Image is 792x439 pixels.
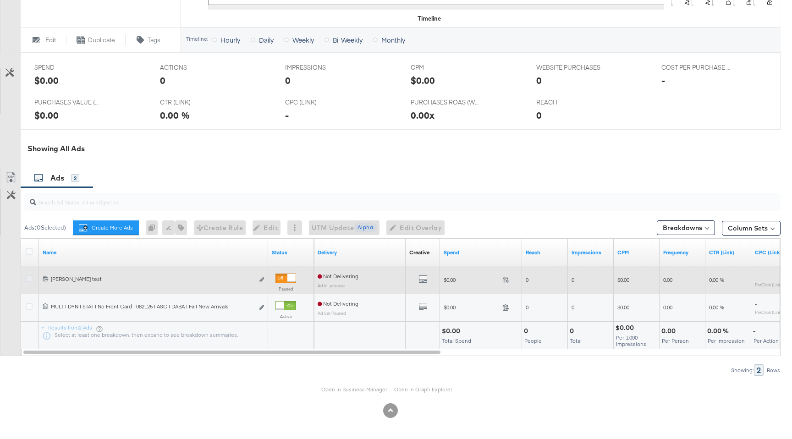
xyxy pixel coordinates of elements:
[755,309,782,315] sub: Per Click (Link)
[71,174,79,182] div: 2
[657,220,715,235] button: Breakdowns
[318,310,346,316] sub: Ad Set Paused
[661,74,665,87] div: -
[160,109,190,122] div: 0.00 %
[661,327,678,335] div: 0.00
[50,173,64,182] span: Ads
[524,327,531,335] div: 0
[617,249,656,256] a: The average cost you've paid to have 1,000 impressions of your ad.
[526,276,528,283] span: 0
[160,63,229,72] span: ACTIONS
[43,249,264,256] a: Ad Name.
[536,74,542,87] div: 0
[318,283,346,288] sub: Ad In_process
[444,304,499,311] span: $0.00
[663,276,672,283] span: 0.00
[755,282,782,287] sub: Per Click (Link)
[45,36,56,44] span: Edit
[526,304,528,311] span: 0
[409,249,429,256] a: Shows the creative associated with your ad.
[616,324,637,332] div: $0.00
[754,364,764,376] div: 2
[285,63,354,72] span: IMPRESSIONS
[572,276,574,283] span: 0
[572,249,610,256] a: The number of times your ad was served. On mobile apps an ad is counted as served the first time ...
[409,249,429,256] div: Creative
[27,143,781,154] div: Showing All Ads
[442,327,463,335] div: $0.00
[318,273,358,280] span: Not Delivering
[381,35,405,44] span: Monthly
[444,276,499,283] span: $0.00
[318,249,402,256] a: Reflects the ability of your Ad to achieve delivery.
[318,300,358,307] span: Not Delivering
[88,36,115,44] span: Duplicate
[617,276,629,283] span: $0.00
[272,249,310,256] a: Shows the current state of your Ad.
[526,249,564,256] a: The number of people your ad was served to.
[394,386,452,393] a: Open in Graph Explorer
[663,304,672,311] span: 0.00
[411,74,435,87] div: $0.00
[36,189,712,207] input: Search Ad Name, ID or Objective
[536,98,605,107] span: REACH
[524,337,542,344] span: People
[321,386,387,393] a: Open in Business Manager
[148,36,160,44] span: Tags
[66,34,126,45] button: Duplicate
[411,63,479,72] span: CPM
[709,304,724,311] span: 0.00 %
[24,224,66,232] div: Ads ( 0 Selected)
[333,35,363,44] span: Bi-Weekly
[411,109,434,122] div: 0.00x
[722,221,781,236] button: Column Sets
[536,109,542,122] div: 0
[285,98,354,107] span: CPC (LINK)
[709,249,748,256] a: The number of clicks received on a link in your ad divided by the number of impressions.
[20,34,66,45] button: Edit
[442,337,471,344] span: Total Spend
[661,63,730,72] span: COST PER PURCHASE (WEBSITE EVENTS)
[160,98,229,107] span: CTR (LINK)
[411,98,479,107] span: PURCHASES ROAS (WEBSITE EVENTS)
[51,303,254,310] div: MULT | DYN | STAT | No Front Card | 082125 | ASC | DABA | Fall New Arrivals
[708,337,745,344] span: Per Impression
[73,220,139,235] button: Create More Ads
[275,286,296,292] label: Paused
[616,334,646,347] span: Per 1,000 Impressions
[707,327,731,335] div: 0.00 %
[536,63,605,72] span: WEBSITE PURCHASES
[34,74,59,87] div: $0.00
[259,35,274,44] span: Daily
[662,337,689,344] span: Per Person
[663,249,702,256] a: The average number of times your ad was served to each person.
[617,304,629,311] span: $0.00
[755,273,757,280] span: -
[570,337,582,344] span: Total
[126,34,171,45] button: Tags
[572,304,574,311] span: 0
[766,367,781,373] div: Rows
[731,367,754,373] div: Showing:
[34,98,103,107] span: PURCHASES VALUE (WEBSITE EVENTS)
[444,249,518,256] a: The total amount spent to date.
[292,35,314,44] span: Weekly
[285,109,289,122] div: -
[34,63,103,72] span: SPEND
[34,109,59,122] div: $0.00
[753,337,779,344] span: Per Action
[753,327,758,335] div: -
[51,275,254,283] div: [PERSON_NAME] test
[570,327,577,335] div: 0
[186,36,209,42] div: Timeline:
[275,313,296,319] label: Active
[220,35,240,44] span: Hourly
[146,220,162,235] div: 0
[709,276,724,283] span: 0.00 %
[160,74,165,87] div: 0
[755,300,757,307] span: -
[285,74,291,87] div: 0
